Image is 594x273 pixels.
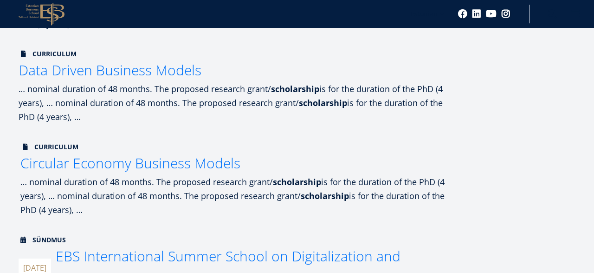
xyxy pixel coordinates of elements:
[19,49,77,59] span: Curriculum
[20,175,461,217] div: … nominal duration of 48 months. The proposed research grant/ is for the duration of the PhD (4 y...
[20,153,240,173] span: Circular Economy Business Models
[486,9,497,19] a: Youtube
[299,97,347,108] strong: scholarship
[271,83,319,94] strong: scholarship
[19,82,459,124] div: … nominal duration of 48 months. The proposed research grant/ is for the duration of the PhD (4 y...
[273,176,321,187] strong: scholarship
[458,9,467,19] a: Facebook
[20,142,78,152] span: Curriculum
[472,9,481,19] a: Linkedin
[301,190,349,201] strong: scholarship
[19,235,66,245] span: Sündmus
[19,60,201,80] span: Data Driven Business Models
[501,9,510,19] a: Instagram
